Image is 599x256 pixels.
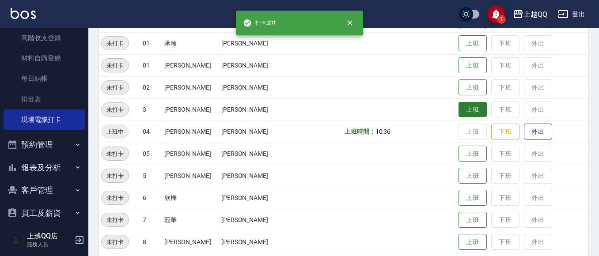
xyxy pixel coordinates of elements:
td: [PERSON_NAME] [162,98,219,120]
img: Person [7,231,25,249]
td: [PERSON_NAME] [162,231,219,253]
td: 8 [140,231,162,253]
span: 未打卡 [102,171,129,181]
td: [PERSON_NAME] [219,98,285,120]
td: [PERSON_NAME] [219,120,285,143]
span: 未打卡 [102,105,129,114]
b: 上班時間： [345,128,375,135]
span: 未打卡 [102,193,129,203]
td: [PERSON_NAME] [219,76,285,98]
p: 服務人員 [27,241,72,248]
button: 上班 [459,212,487,228]
td: 5 [140,165,162,187]
td: 01 [140,54,162,76]
td: [PERSON_NAME] [219,165,285,187]
td: [PERSON_NAME] [219,187,285,209]
td: [PERSON_NAME] [162,143,219,165]
a: 材料自購登錄 [4,48,85,68]
span: 10:36 [375,128,391,135]
span: 打卡成功 [243,19,277,27]
button: 外出 [524,124,552,140]
h5: 上越QQ店 [27,232,72,241]
button: close [340,13,360,33]
td: 6 [140,187,162,209]
td: [PERSON_NAME] [219,231,285,253]
a: 高階收支登錄 [4,28,85,48]
button: 上班 [459,102,487,117]
td: 3 [140,98,162,120]
td: 01 [140,32,162,54]
button: 登出 [554,6,588,23]
span: 未打卡 [102,237,129,247]
span: 未打卡 [102,83,129,92]
td: [PERSON_NAME] [219,32,285,54]
button: save [487,5,505,23]
td: 04 [140,120,162,143]
td: [PERSON_NAME] [162,165,219,187]
button: 上班 [459,57,487,74]
a: 排班表 [4,89,85,109]
a: 每日結帳 [4,68,85,89]
td: 冠華 [162,209,219,231]
button: 上班 [459,234,487,250]
span: 未打卡 [102,215,129,225]
button: 上班 [459,190,487,206]
span: 未打卡 [102,39,129,48]
button: 員工及薪資 [4,202,85,225]
button: 報表及分析 [4,156,85,179]
a: 現場電腦打卡 [4,109,85,130]
td: [PERSON_NAME] [162,120,219,143]
button: 上班 [459,146,487,162]
td: [PERSON_NAME] [219,209,285,231]
td: [PERSON_NAME] [162,54,219,76]
button: 上班 [459,35,487,52]
button: 上班 [459,168,487,184]
td: [PERSON_NAME] [219,143,285,165]
td: 7 [140,209,162,231]
td: [PERSON_NAME] [219,54,285,76]
span: 上班中 [101,127,129,136]
button: 上班 [459,79,487,96]
td: [PERSON_NAME] [162,76,219,98]
button: 預約管理 [4,133,85,156]
img: Logo [11,8,36,19]
td: 承翰 [162,32,219,54]
span: 未打卡 [102,61,129,70]
button: 下班 [491,124,519,140]
div: 上越QQ [523,9,547,20]
span: 未打卡 [102,149,129,158]
button: 上越QQ [509,5,551,23]
td: 02 [140,76,162,98]
span: 1 [497,15,506,24]
button: 客戶管理 [4,179,85,202]
td: 05 [140,143,162,165]
td: 欣樺 [162,187,219,209]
